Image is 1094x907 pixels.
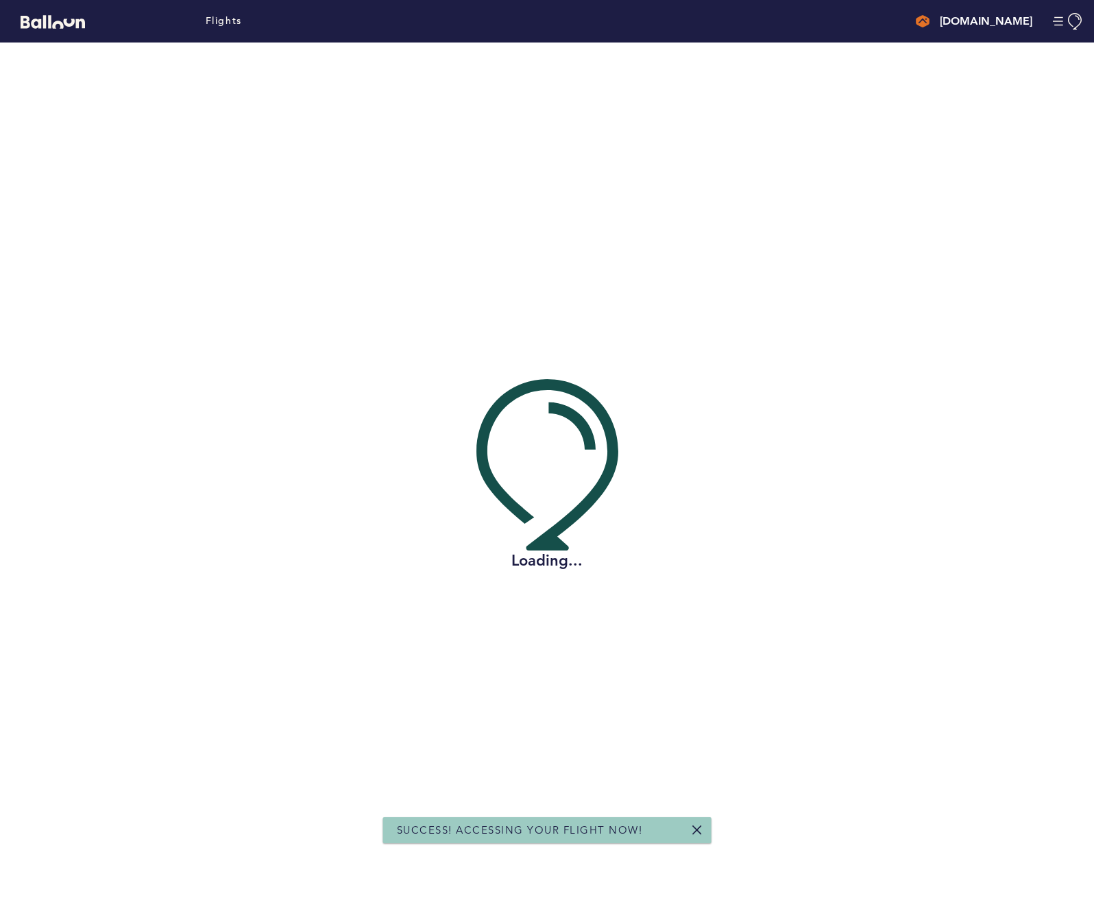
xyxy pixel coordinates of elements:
[21,15,85,29] svg: Balloon
[1053,13,1084,30] button: Manage Account
[476,551,618,571] h2: Loading...
[10,14,85,28] a: Balloon
[383,817,712,843] div: Success! Accessing your flight now!
[206,14,242,29] a: Flights
[940,13,1032,29] h4: [DOMAIN_NAME]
